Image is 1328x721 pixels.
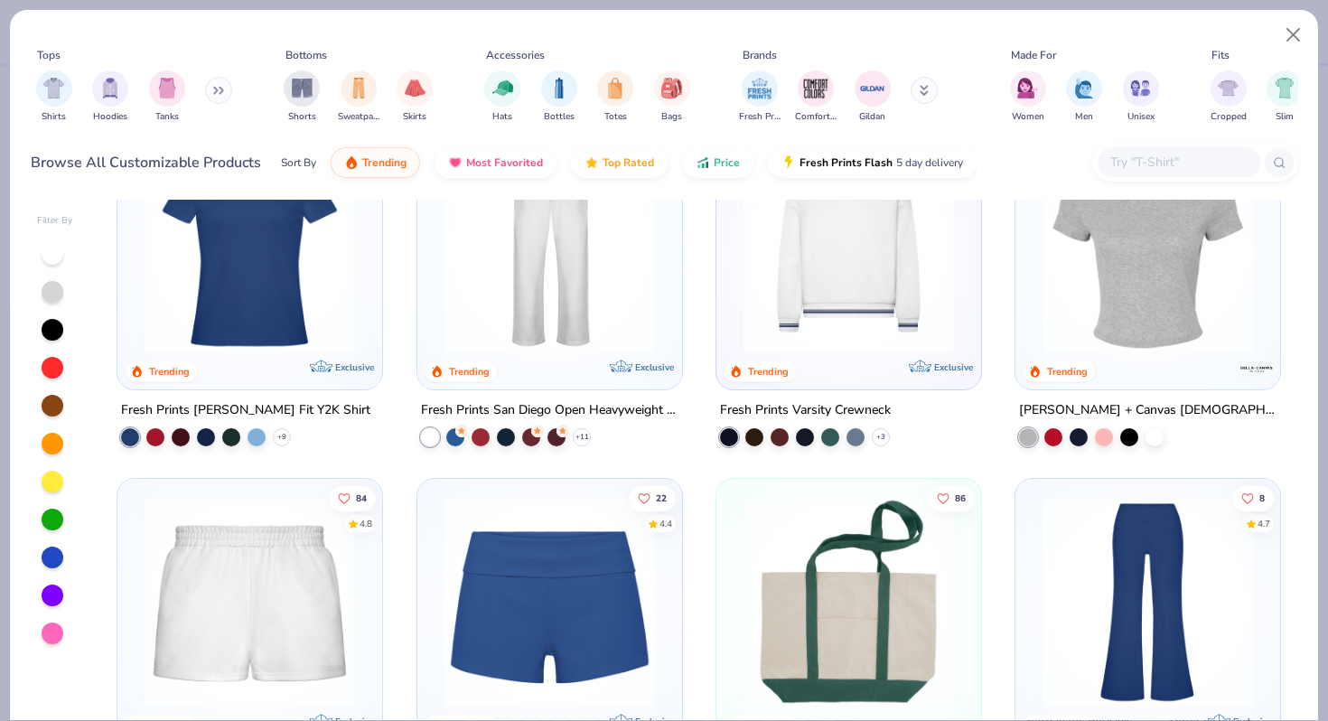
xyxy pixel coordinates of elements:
[585,155,599,170] img: TopRated.gif
[571,147,668,178] button: Top Rated
[435,143,664,353] img: df5250ff-6f61-4206-a12c-24931b20f13c
[768,147,977,178] button: Fresh Prints Flash5 day delivery
[739,70,781,124] button: filter button
[36,70,72,124] div: filter for Shirts
[597,70,633,124] button: filter button
[549,78,569,98] img: Bottles Image
[928,485,975,510] button: Like
[466,155,543,170] span: Most Favorited
[1127,110,1155,124] span: Unisex
[1232,485,1274,510] button: Like
[1258,517,1270,530] div: 4.7
[654,70,690,124] div: filter for Bags
[1011,47,1056,63] div: Made For
[92,70,128,124] button: filter button
[739,110,781,124] span: Fresh Prints
[628,485,675,510] button: Like
[43,78,64,98] img: Shirts Image
[544,110,575,124] span: Bottles
[746,75,773,102] img: Fresh Prints Image
[284,70,320,124] div: filter for Shorts
[1012,110,1044,124] span: Women
[1211,70,1247,124] button: filter button
[284,70,320,124] button: filter button
[136,497,364,707] img: af8dff09-eddf-408b-b5dc-51145765dcf2
[541,70,577,124] button: filter button
[285,47,327,63] div: Bottoms
[795,70,837,124] div: filter for Comfort Colors
[349,78,369,98] img: Sweatpants Image
[435,497,664,707] img: d60be0fe-5443-43a1-ac7f-73f8b6aa2e6e
[397,70,433,124] button: filter button
[338,110,379,124] span: Sweatpants
[405,78,426,98] img: Skirts Image
[281,154,316,171] div: Sort By
[121,399,370,422] div: Fresh Prints [PERSON_NAME] Fit Y2K Shirt
[859,75,886,102] img: Gildan Image
[93,110,127,124] span: Hoodies
[1267,70,1303,124] div: filter for Slim
[157,78,177,98] img: Tanks Image
[714,155,740,170] span: Price
[795,70,837,124] button: filter button
[1010,70,1046,124] button: filter button
[876,432,885,443] span: + 3
[435,147,556,178] button: Most Favorited
[1066,70,1102,124] button: filter button
[288,110,316,124] span: Shorts
[963,497,1192,707] img: 9c14fc1e-a44e-4ba0-9e74-c3877350f7c1
[1130,78,1151,98] img: Unisex Image
[661,110,682,124] span: Bags
[421,399,678,422] div: Fresh Prints San Diego Open Heavyweight Sweatpants
[100,78,120,98] img: Hoodies Image
[664,497,893,707] img: 2b7564bd-f87b-4f7f-9c6b-7cf9a6c4e730
[1218,78,1239,98] img: Cropped Image
[1275,78,1295,98] img: Slim Image
[635,361,674,373] span: Exclusive
[484,70,520,124] button: filter button
[331,147,420,178] button: Trending
[484,70,520,124] div: filter for Hats
[795,110,837,124] span: Comfort Colors
[1010,70,1046,124] div: filter for Women
[36,70,72,124] button: filter button
[855,70,891,124] button: filter button
[605,78,625,98] img: Totes Image
[329,485,376,510] button: Like
[37,47,61,63] div: Tops
[1277,18,1311,52] button: Close
[604,110,627,124] span: Totes
[603,155,654,170] span: Top Rated
[344,155,359,170] img: trending.gif
[1123,70,1159,124] button: filter button
[781,155,796,170] img: flash.gif
[963,143,1192,353] img: b6dde052-8961-424d-8094-bd09ce92eca4
[338,70,379,124] button: filter button
[1267,70,1303,124] button: filter button
[403,110,426,124] span: Skirts
[292,78,313,98] img: Shorts Image
[739,70,781,124] div: filter for Fresh Prints
[659,517,671,530] div: 4.4
[661,78,681,98] img: Bags Image
[1211,47,1230,63] div: Fits
[575,432,588,443] span: + 11
[486,47,545,63] div: Accessories
[360,517,372,530] div: 4.8
[1276,110,1294,124] span: Slim
[859,110,885,124] span: Gildan
[136,143,364,353] img: 6a9a0a85-ee36-4a89-9588-981a92e8a910
[1108,152,1248,173] input: Try "T-Shirt"
[654,70,690,124] button: filter button
[1239,351,1275,387] img: Bella + Canvas logo
[1033,497,1262,707] img: f981a934-f33f-4490-a3ad-477cd5e6773b
[1017,78,1038,98] img: Women Image
[37,214,73,228] div: Filter By
[492,78,513,98] img: Hats Image
[31,152,261,173] div: Browse All Customizable Products
[1123,70,1159,124] div: filter for Unisex
[655,493,666,502] span: 22
[397,70,433,124] div: filter for Skirts
[336,361,375,373] span: Exclusive
[541,70,577,124] div: filter for Bottles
